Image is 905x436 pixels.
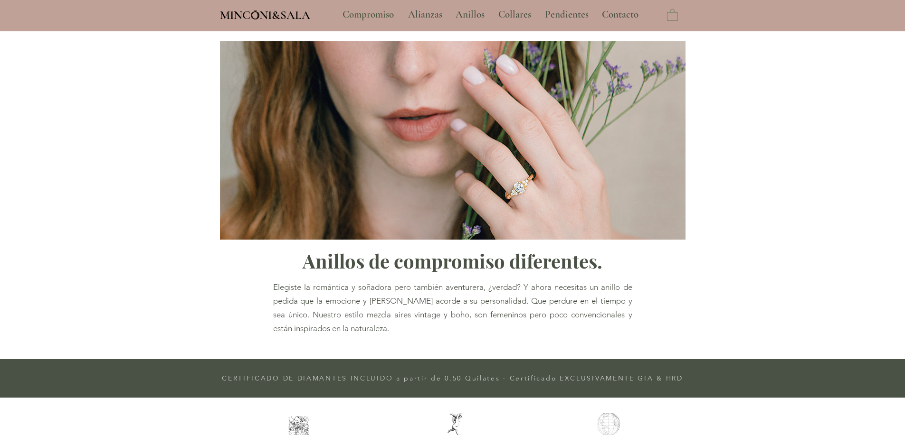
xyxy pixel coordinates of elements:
a: Contacto [595,3,646,27]
a: Alianzas [401,3,448,27]
img: Anillos de compromiso vintage [440,413,469,435]
span: Elegiste la romántica y soñadora pero también aventurera, ¿verdad? Y ahora necesitas un anillo de... [273,282,632,333]
img: Anillo de compromiso Vintage Minconi Sala [220,41,686,240]
nav: Sitio [317,3,665,27]
p: Compromiso [338,3,399,27]
p: Alianzas [403,3,447,27]
a: Collares [491,3,538,27]
a: Anillos [448,3,491,27]
a: Compromiso [335,3,401,27]
img: Anillos de compromiso Barcelona [286,416,311,435]
p: Anillos [451,3,489,27]
span: Anillos de compromiso diferentes. [303,248,602,273]
p: Pendientes [540,3,593,27]
span: CERTIFICADO DE DIAMANTES INCLUIDO a partir de 0.50 Quilates · Certificado EXCLUSIVAMENTE GIA & HRD [222,374,683,382]
span: MINCONI&SALA [220,8,310,22]
a: MINCONI&SALA [220,6,310,22]
p: Collares [494,3,536,27]
img: Anillos de compromiso éticos [594,413,623,435]
p: Contacto [597,3,643,27]
a: Pendientes [538,3,595,27]
img: Minconi Sala [251,10,259,19]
